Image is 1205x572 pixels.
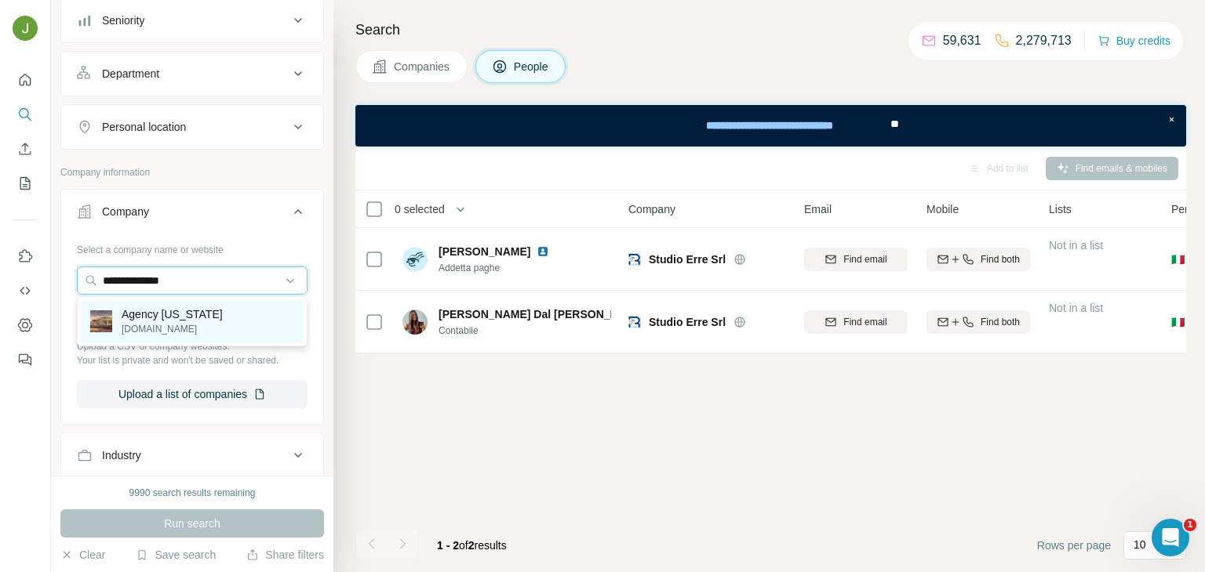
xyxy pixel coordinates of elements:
div: Company [102,204,149,219]
span: 🇮🇹 [1171,314,1185,330]
button: Department [61,55,323,92]
div: Personal location [102,119,186,135]
span: of [459,539,468,552]
p: Upload a CSV of company websites. [77,339,308,353]
button: Find email [804,248,908,271]
button: Save search [136,547,216,563]
button: Upload a list of companies [77,380,308,408]
button: My lists [13,169,38,197]
button: Enrich CSV [13,135,38,163]
button: Quick start [13,66,38,94]
span: Lists [1049,201,1072,217]
span: Company [628,201,675,217]
p: [DOMAIN_NAME] [122,322,223,336]
span: 0 selected [395,201,445,217]
span: 2 [468,539,475,552]
p: 59,631 [943,31,981,50]
span: 1 - 2 [437,539,459,552]
span: [PERSON_NAME] [439,244,530,259]
span: Find email [843,252,886,266]
button: Personal location [61,108,323,146]
span: Contabile [439,324,611,338]
button: Seniority [61,2,323,39]
button: Use Surfe API [13,277,38,305]
span: Companies [394,59,451,74]
span: results [437,539,507,552]
h4: Search [355,19,1186,41]
img: Logo of Studio Erre Srl [628,253,641,266]
button: Company [61,193,323,237]
span: People [514,59,550,74]
img: LinkedIn logo [537,245,549,258]
img: Logo of Studio Erre Srl [628,316,641,328]
img: Agency iowa [90,310,112,332]
div: Seniority [102,13,144,28]
div: 9990 search results remaining [129,486,256,500]
span: Addetta paghe [439,261,555,275]
div: Industry [102,447,141,463]
span: 1 [1184,519,1196,531]
button: Feedback [13,346,38,374]
iframe: Intercom live chat [1152,519,1189,556]
div: Select a company name or website [77,237,308,257]
span: Rows per page [1037,538,1111,553]
img: Avatar [402,310,428,335]
button: Find both [927,248,1030,271]
span: 🇮🇹 [1171,252,1185,267]
button: Search [13,100,38,129]
span: Studio Erre Srl [649,252,726,267]
span: Not in a list [1049,239,1103,252]
button: Industry [61,436,323,474]
span: Find both [981,315,1020,329]
button: Dashboard [13,311,38,339]
p: Agency [US_STATE] [122,306,223,322]
span: Find both [981,252,1020,266]
button: Clear [60,547,105,563]
p: 2,279,713 [1016,31,1072,50]
p: 10 [1134,537,1146,552]
button: Use Surfe on LinkedIn [13,242,38,270]
span: Find email [843,315,886,329]
p: Your list is private and won't be saved or shared. [77,353,308,367]
span: Mobile [927,201,959,217]
iframe: Banner [355,105,1186,147]
img: Avatar [13,16,38,41]
span: Email [804,201,832,217]
button: Find both [927,310,1030,334]
span: Not in a list [1049,302,1103,314]
div: Department [102,66,159,81]
button: Find email [804,310,908,334]
span: [PERSON_NAME] Dal [PERSON_NAME] [439,306,646,322]
p: Company information [60,165,324,179]
img: Avatar [402,247,428,272]
span: Studio Erre Srl [649,314,726,330]
button: Buy credits [1098,30,1170,52]
button: Share filters [246,547,324,563]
